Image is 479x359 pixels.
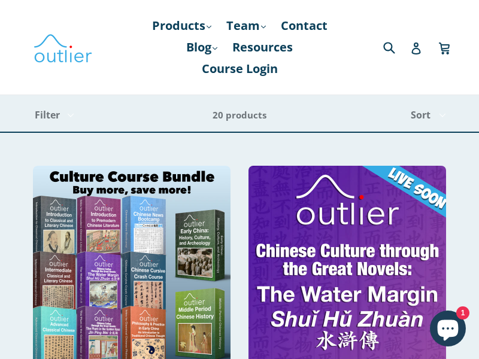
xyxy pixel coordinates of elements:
img: Outlier Linguistics [33,30,93,65]
span: 20 products [213,109,266,121]
a: Products [146,15,217,36]
a: Contact [275,15,334,36]
a: Course Login [196,58,284,80]
a: Team [220,15,272,36]
a: Resources [226,36,299,58]
inbox-online-store-chat: Shopify online store chat [426,311,469,349]
a: Blog [180,36,223,58]
input: Search [380,35,413,59]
